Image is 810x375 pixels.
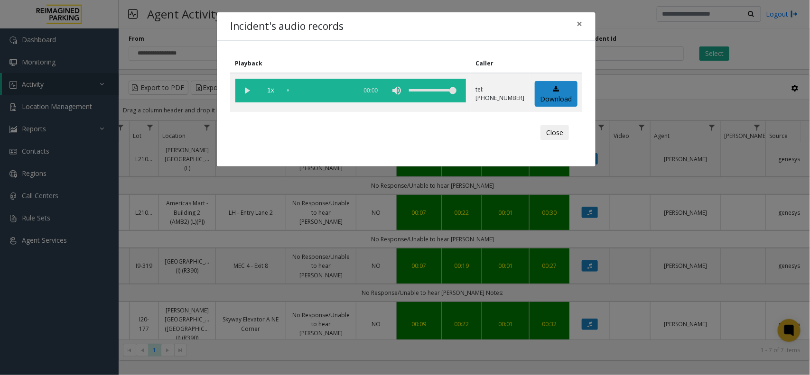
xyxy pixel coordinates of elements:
[570,12,589,36] button: Close
[471,54,530,73] th: Caller
[230,54,471,73] th: Playback
[577,17,582,30] span: ×
[230,19,344,34] h4: Incident's audio records
[259,79,283,102] span: playback speed button
[540,125,569,140] button: Close
[409,79,456,102] div: volume level
[288,79,352,102] div: scrub bar
[476,85,525,102] p: tel:[PHONE_NUMBER]
[535,81,577,107] a: Download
